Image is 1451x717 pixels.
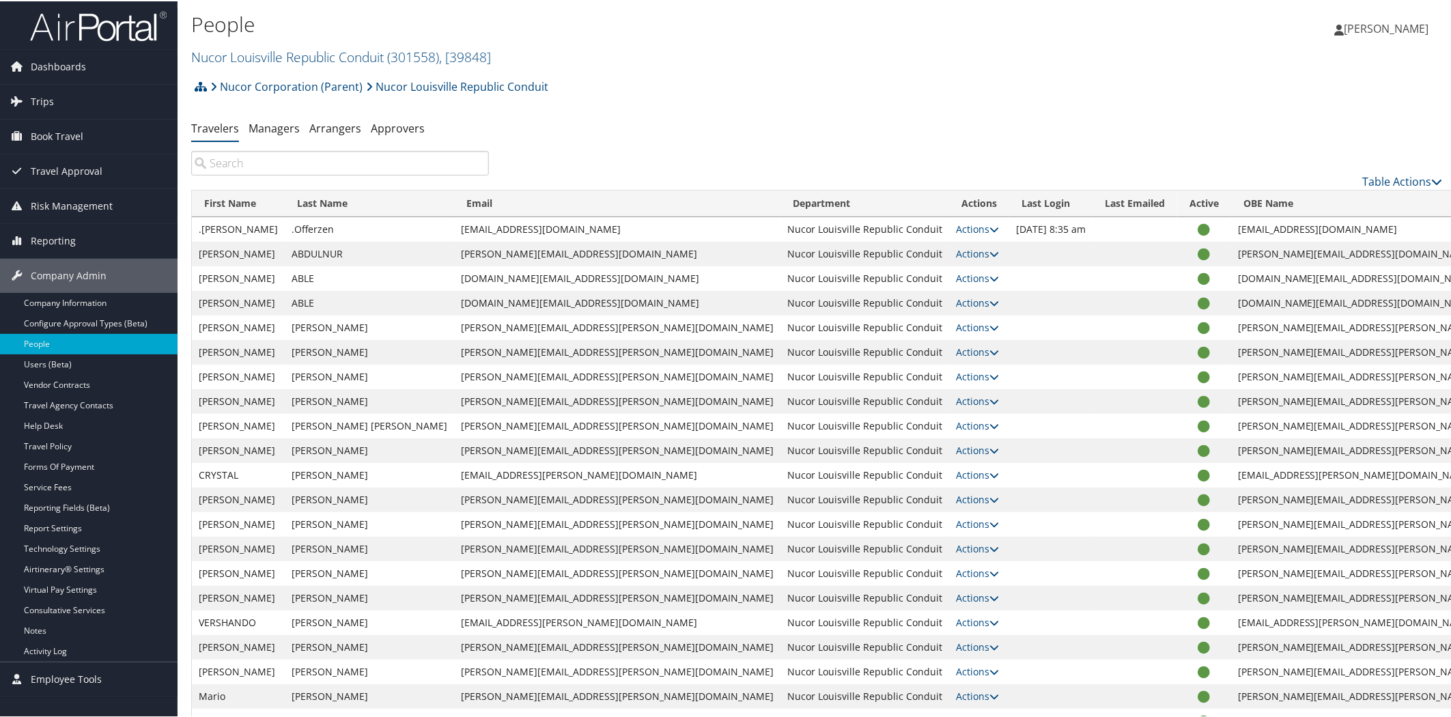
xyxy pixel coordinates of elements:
td: Nucor Louisville Republic Conduit [780,511,949,535]
a: Actions [956,442,999,455]
span: Reporting [31,223,76,257]
td: Nucor Louisville Republic Conduit [780,462,949,486]
td: [PERSON_NAME][EMAIL_ADDRESS][PERSON_NAME][DOMAIN_NAME] [454,388,780,412]
td: [PERSON_NAME] [192,339,285,363]
td: [PERSON_NAME][EMAIL_ADDRESS][PERSON_NAME][DOMAIN_NAME] [454,683,780,707]
td: [PERSON_NAME][EMAIL_ADDRESS][PERSON_NAME][DOMAIN_NAME] [454,585,780,609]
th: Last Emailed: activate to sort column ascending [1093,189,1177,216]
td: [PERSON_NAME] [285,314,454,339]
th: Department: activate to sort column ascending [780,189,949,216]
td: [PERSON_NAME] [285,535,454,560]
a: Actions [956,221,999,234]
span: Employee Tools [31,661,102,695]
td: [PERSON_NAME] [285,339,454,363]
td: [PERSON_NAME][EMAIL_ADDRESS][PERSON_NAME][DOMAIN_NAME] [454,437,780,462]
span: , [ 39848 ] [439,46,491,65]
td: [PERSON_NAME] [192,486,285,511]
td: [PERSON_NAME] [192,658,285,683]
td: [PERSON_NAME] [285,683,454,707]
span: Travel Approval [31,153,102,187]
img: airportal-logo.png [30,9,167,41]
td: Nucor Louisville Republic Conduit [780,585,949,609]
td: [PERSON_NAME] [285,609,454,634]
a: Actions [956,590,999,603]
a: Actions [956,516,999,529]
td: [PERSON_NAME][EMAIL_ADDRESS][PERSON_NAME][DOMAIN_NAME] [454,511,780,535]
td: [PERSON_NAME][EMAIL_ADDRESS][PERSON_NAME][DOMAIN_NAME] [454,412,780,437]
td: Nucor Louisville Republic Conduit [780,388,949,412]
a: Actions [956,639,999,652]
td: [EMAIL_ADDRESS][PERSON_NAME][DOMAIN_NAME] [454,462,780,486]
a: [PERSON_NAME] [1335,7,1443,48]
a: Table Actions [1363,173,1443,188]
td: [PERSON_NAME] [192,437,285,462]
td: Nucor Louisville Republic Conduit [780,658,949,683]
a: Actions [956,320,999,333]
td: [PERSON_NAME] [285,560,454,585]
td: .Offerzen [285,216,454,240]
span: Book Travel [31,118,83,152]
th: Email: activate to sort column ascending [454,189,780,216]
td: [PERSON_NAME] [192,412,285,437]
td: ABDULNUR [285,240,454,265]
span: Trips [31,83,54,117]
td: Nucor Louisville Republic Conduit [780,240,949,265]
td: [PERSON_NAME] [192,585,285,609]
td: [EMAIL_ADDRESS][PERSON_NAME][DOMAIN_NAME] [454,609,780,634]
td: [PERSON_NAME][EMAIL_ADDRESS][PERSON_NAME][DOMAIN_NAME] [454,486,780,511]
td: Nucor Louisville Republic Conduit [780,314,949,339]
td: Nucor Louisville Republic Conduit [780,486,949,511]
td: [PERSON_NAME] [285,486,454,511]
span: Dashboards [31,48,86,83]
td: [PERSON_NAME] [285,511,454,535]
td: [PERSON_NAME] [192,240,285,265]
td: ABLE [285,265,454,290]
span: [PERSON_NAME] [1344,20,1429,35]
a: Actions [956,467,999,480]
td: [PERSON_NAME][EMAIL_ADDRESS][PERSON_NAME][DOMAIN_NAME] [454,634,780,658]
a: Actions [956,688,999,701]
td: [PERSON_NAME][EMAIL_ADDRESS][PERSON_NAME][DOMAIN_NAME] [454,314,780,339]
a: Actions [956,270,999,283]
span: Company Admin [31,257,107,292]
td: [PERSON_NAME] [192,290,285,314]
td: [PERSON_NAME] [192,511,285,535]
a: Actions [956,246,999,259]
th: Active: activate to sort column ascending [1177,189,1231,216]
th: Last Login: activate to sort column ascending [1009,189,1093,216]
a: Actions [956,664,999,677]
a: Approvers [371,119,425,135]
td: Nucor Louisville Republic Conduit [780,265,949,290]
td: Nucor Louisville Republic Conduit [780,634,949,658]
td: [PERSON_NAME] [192,314,285,339]
td: [PERSON_NAME] [285,462,454,486]
a: Actions [956,565,999,578]
a: Nucor Corporation (Parent) [210,72,363,99]
td: Nucor Louisville Republic Conduit [780,290,949,314]
td: Mario [192,683,285,707]
a: Actions [956,295,999,308]
input: Search [191,150,489,174]
a: Actions [956,369,999,382]
td: [PERSON_NAME] [192,363,285,388]
td: [PERSON_NAME] [285,634,454,658]
td: VERSHANDO [192,609,285,634]
th: Last Name: activate to sort column descending [285,189,454,216]
td: CRYSTAL [192,462,285,486]
td: [PERSON_NAME] [285,388,454,412]
td: [PERSON_NAME][EMAIL_ADDRESS][PERSON_NAME][DOMAIN_NAME] [454,535,780,560]
td: [PERSON_NAME][EMAIL_ADDRESS][PERSON_NAME][DOMAIN_NAME] [454,560,780,585]
td: [PERSON_NAME] [285,363,454,388]
a: Actions [956,393,999,406]
td: Nucor Louisville Republic Conduit [780,363,949,388]
td: Nucor Louisville Republic Conduit [780,609,949,634]
td: Nucor Louisville Republic Conduit [780,339,949,363]
td: Nucor Louisville Republic Conduit [780,437,949,462]
a: Actions [956,615,999,628]
td: Nucor Louisville Republic Conduit [780,216,949,240]
td: [PERSON_NAME][EMAIL_ADDRESS][PERSON_NAME][DOMAIN_NAME] [454,363,780,388]
td: [PERSON_NAME] [285,437,454,462]
td: [PERSON_NAME] [192,265,285,290]
span: ( 301558 ) [387,46,439,65]
td: Nucor Louisville Republic Conduit [780,560,949,585]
